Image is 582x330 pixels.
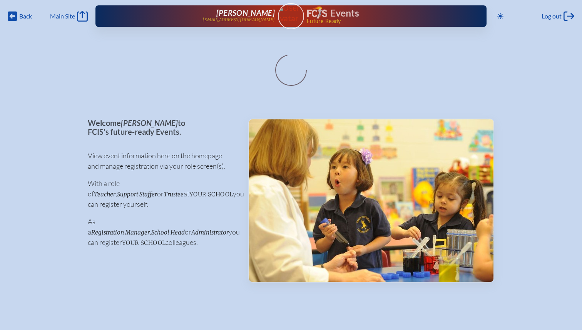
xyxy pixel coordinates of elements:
p: As a , or you can register colleagues. [88,216,236,248]
span: Administrator [191,229,229,236]
span: [PERSON_NAME] [216,8,275,17]
span: Back [19,12,32,20]
a: [PERSON_NAME][EMAIL_ADDRESS][DOMAIN_NAME] [120,8,275,24]
span: School Head [151,229,185,236]
span: Main Site [50,12,75,20]
a: Main Site [50,11,88,22]
span: [PERSON_NAME] [121,118,178,127]
span: Support Staffer [117,191,157,198]
img: Events [249,119,493,282]
a: User Avatar [278,3,304,29]
span: Future Ready [307,18,462,24]
span: Log out [542,12,562,20]
div: FCIS Events — Future ready [307,6,462,24]
span: Registration Manager [91,229,150,236]
p: With a role of , or at you can register yourself. [88,178,236,209]
span: Trustee [164,191,184,198]
span: Teacher [94,191,115,198]
p: View event information here on the homepage and manage registration via your role screen(s). [88,151,236,171]
img: User Avatar [274,3,307,23]
p: [EMAIL_ADDRESS][DOMAIN_NAME] [202,17,275,22]
span: your school [122,239,166,246]
p: Welcome to FCIS’s future-ready Events. [88,119,236,136]
span: your school [189,191,233,198]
